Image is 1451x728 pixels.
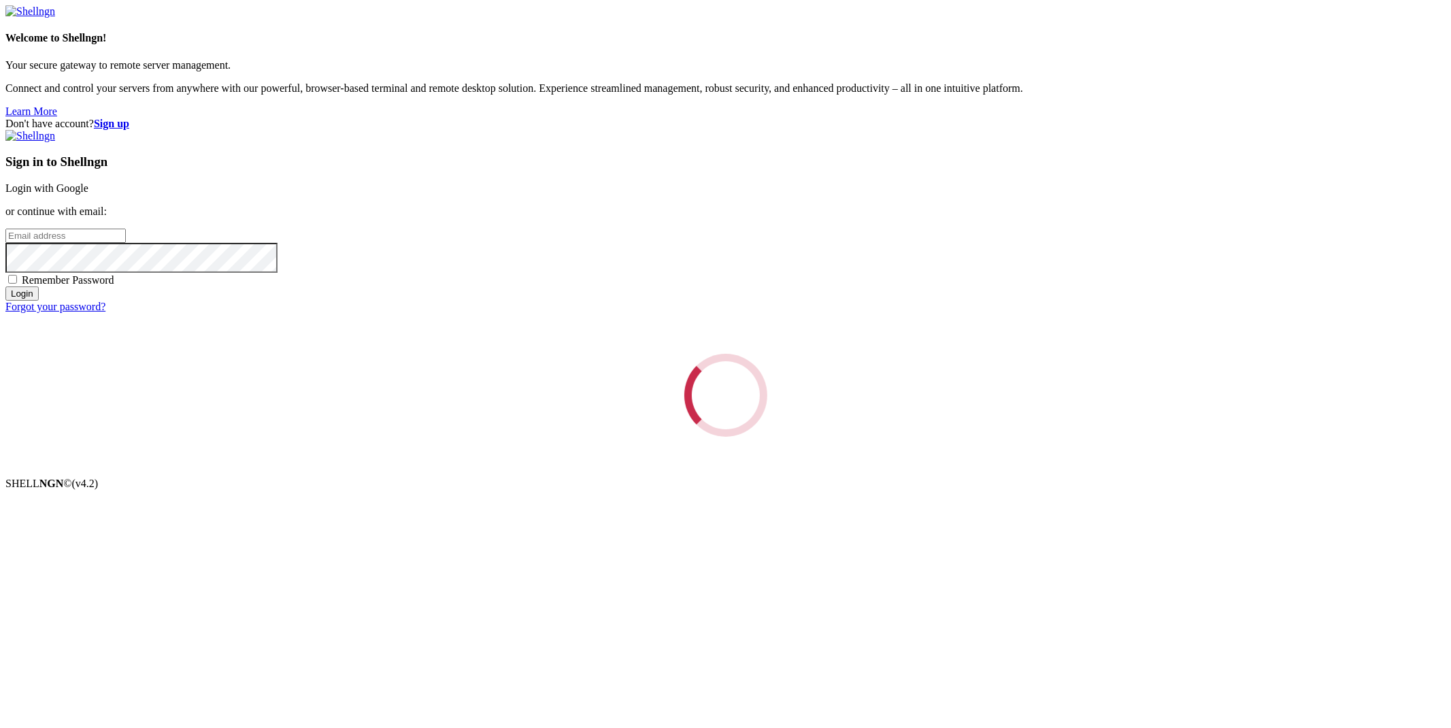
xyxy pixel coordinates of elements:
div: Don't have account? [5,118,1446,130]
input: Email address [5,229,126,243]
b: NGN [39,478,64,489]
img: Shellngn [5,130,55,142]
input: Remember Password [8,275,17,284]
p: Your secure gateway to remote server management. [5,59,1446,71]
h4: Welcome to Shellngn! [5,32,1446,44]
span: SHELL © [5,478,98,489]
span: 4.2.0 [72,478,99,489]
p: or continue with email: [5,205,1446,218]
div: Loading... [684,354,767,437]
h3: Sign in to Shellngn [5,154,1446,169]
a: Forgot your password? [5,301,105,312]
input: Login [5,286,39,301]
a: Learn More [5,105,57,117]
a: Sign up [94,118,129,129]
p: Connect and control your servers from anywhere with our powerful, browser-based terminal and remo... [5,82,1446,95]
img: Shellngn [5,5,55,18]
a: Login with Google [5,182,88,194]
span: Remember Password [22,274,114,286]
